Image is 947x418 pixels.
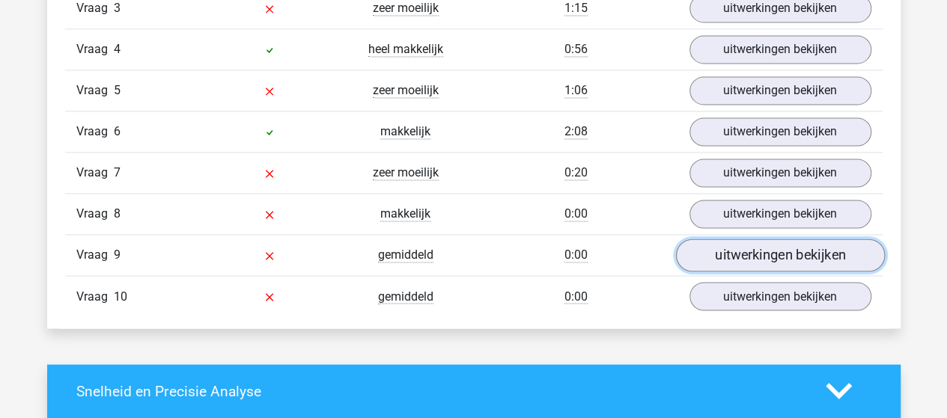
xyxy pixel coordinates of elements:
span: 5 [114,83,121,97]
span: Vraag [76,40,114,58]
h4: Snelheid en Precisie Analyse [76,382,803,399]
span: Vraag [76,287,114,305]
span: 9 [114,248,121,262]
a: uitwerkingen bekijken [689,282,871,310]
span: 1:15 [564,1,588,16]
span: makkelijk [380,124,430,139]
span: 1:06 [564,83,588,98]
a: uitwerkingen bekijken [689,200,871,228]
span: Vraag [76,82,114,99]
span: zeer moeilijk [373,83,439,98]
span: Vraag [76,246,114,264]
span: 0:00 [564,289,588,304]
span: 7 [114,165,121,179]
span: Vraag [76,205,114,223]
span: 0:00 [564,206,588,221]
span: 0:56 [564,42,588,57]
span: zeer moeilijk [373,1,439,16]
span: 3 [114,1,121,15]
a: uitwerkingen bekijken [689,117,871,146]
a: uitwerkingen bekijken [675,239,884,271]
a: uitwerkingen bekijken [689,35,871,64]
span: 2:08 [564,124,588,139]
a: uitwerkingen bekijken [689,76,871,105]
span: 0:00 [564,248,588,262]
span: gemiddeld [378,289,433,304]
span: 8 [114,206,121,221]
a: uitwerkingen bekijken [689,159,871,187]
span: heel makkelijk [368,42,443,57]
span: Vraag [76,123,114,141]
span: Vraag [76,164,114,182]
span: 0:20 [564,165,588,180]
span: gemiddeld [378,248,433,262]
span: makkelijk [380,206,430,221]
span: zeer moeilijk [373,165,439,180]
span: 6 [114,124,121,138]
span: 4 [114,42,121,56]
span: 10 [114,289,127,303]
